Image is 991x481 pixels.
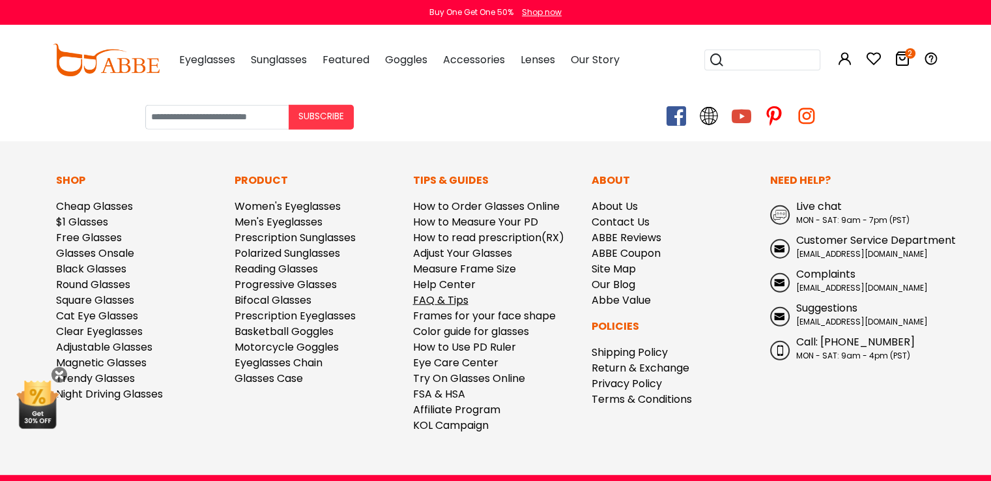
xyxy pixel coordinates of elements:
[323,52,369,67] span: Featured
[413,173,579,188] p: Tips & Guides
[699,106,719,126] span: twitter
[289,105,354,130] button: Subscribe
[56,261,126,276] a: Black Glasses
[235,308,356,323] a: Prescription Eyeglasses
[251,52,307,67] span: Sunglasses
[235,324,334,339] a: Basketball Goggles
[235,173,400,188] p: Product
[13,377,62,429] img: mini welcome offer
[56,214,108,229] a: $1 Glasses
[413,293,468,308] a: FAQ & Tips
[56,340,152,355] a: Adjustable Glasses
[592,293,651,308] a: Abbe Value
[796,300,857,315] span: Suggestions
[145,105,289,130] input: Your email
[56,230,122,245] a: Free Glasses
[235,277,337,292] a: Progressive Glasses
[667,106,686,126] span: facebook
[592,199,638,214] a: About Us
[235,371,303,386] a: Glasses Case
[413,246,512,261] a: Adjust Your Glasses
[235,293,311,308] a: Bifocal Glasses
[413,277,476,292] a: Help Center
[413,418,489,433] a: KOL Campaign
[770,267,936,294] a: Complaints [EMAIL_ADDRESS][DOMAIN_NAME]
[796,334,915,349] span: Call: [PHONE_NUMBER]
[571,52,620,67] span: Our Story
[521,52,555,67] span: Lenses
[796,248,928,259] span: [EMAIL_ADDRESS][DOMAIN_NAME]
[592,392,692,407] a: Terms & Conditions
[56,199,133,214] a: Cheap Glasses
[592,214,650,229] a: Contact Us
[56,308,138,323] a: Cat Eye Glasses
[235,261,318,276] a: Reading Glasses
[796,267,855,282] span: Complaints
[413,402,500,417] a: Affiliate Program
[732,106,751,126] span: youtube
[413,308,556,323] a: Frames for your face shape
[413,324,529,339] a: Color guide for glasses
[796,233,956,248] span: Customer Service Department
[413,199,560,214] a: How to Order Glasses Online
[56,246,134,261] a: Glasses Onsale
[235,214,323,229] a: Men's Eyeglasses
[905,48,915,59] i: 2
[413,371,525,386] a: Try On Glasses Online
[56,173,222,188] p: Shop
[770,173,936,188] p: Need Help?
[413,230,564,245] a: How to read prescription(RX)
[592,277,635,292] a: Our Blog
[235,246,340,261] a: Polarized Sunglasses
[235,199,341,214] a: Women's Eyeglasses
[592,173,757,188] p: About
[413,355,498,370] a: Eye Care Center
[56,293,134,308] a: Square Glasses
[592,360,689,375] a: Return & Exchange
[770,300,936,328] a: Suggestions [EMAIL_ADDRESS][DOMAIN_NAME]
[443,52,505,67] span: Accessories
[385,52,427,67] span: Goggles
[796,350,910,361] span: MON - SAT: 9am - 4pm (PST)
[413,340,516,355] a: How to Use PD Ruler
[770,199,936,226] a: Live chat MON - SAT: 9am - 7pm (PST)
[56,386,163,401] a: Night Driving Glasses
[235,230,356,245] a: Prescription Sunglasses
[592,376,662,391] a: Privacy Policy
[56,355,147,370] a: Magnetic Glasses
[796,282,928,293] span: [EMAIL_ADDRESS][DOMAIN_NAME]
[770,334,936,362] a: Call: [PHONE_NUMBER] MON - SAT: 9am - 4pm (PST)
[796,316,928,327] span: [EMAIL_ADDRESS][DOMAIN_NAME]
[53,44,160,76] img: abbeglasses.com
[592,345,668,360] a: Shipping Policy
[522,7,562,18] div: Shop now
[515,7,562,18] a: Shop now
[895,53,910,68] a: 2
[56,324,143,339] a: Clear Eyeglasses
[764,106,784,126] span: pinterest
[235,340,339,355] a: Motorcycle Goggles
[592,230,661,245] a: ABBE Reviews
[592,319,757,334] p: Policies
[592,246,661,261] a: ABBE Coupon
[413,214,538,229] a: How to Measure Your PD
[796,214,910,226] span: MON - SAT: 9am - 7pm (PST)
[770,233,936,260] a: Customer Service Department [EMAIL_ADDRESS][DOMAIN_NAME]
[56,277,130,292] a: Round Glasses
[413,261,516,276] a: Measure Frame Size
[797,106,816,126] span: instagram
[56,371,135,386] a: Trendy Glasses
[235,355,323,370] a: Eyeglasses Chain
[413,386,465,401] a: FSA & HSA
[796,199,842,214] span: Live chat
[179,52,235,67] span: Eyeglasses
[429,7,513,18] div: Buy One Get One 50%
[592,261,636,276] a: Site Map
